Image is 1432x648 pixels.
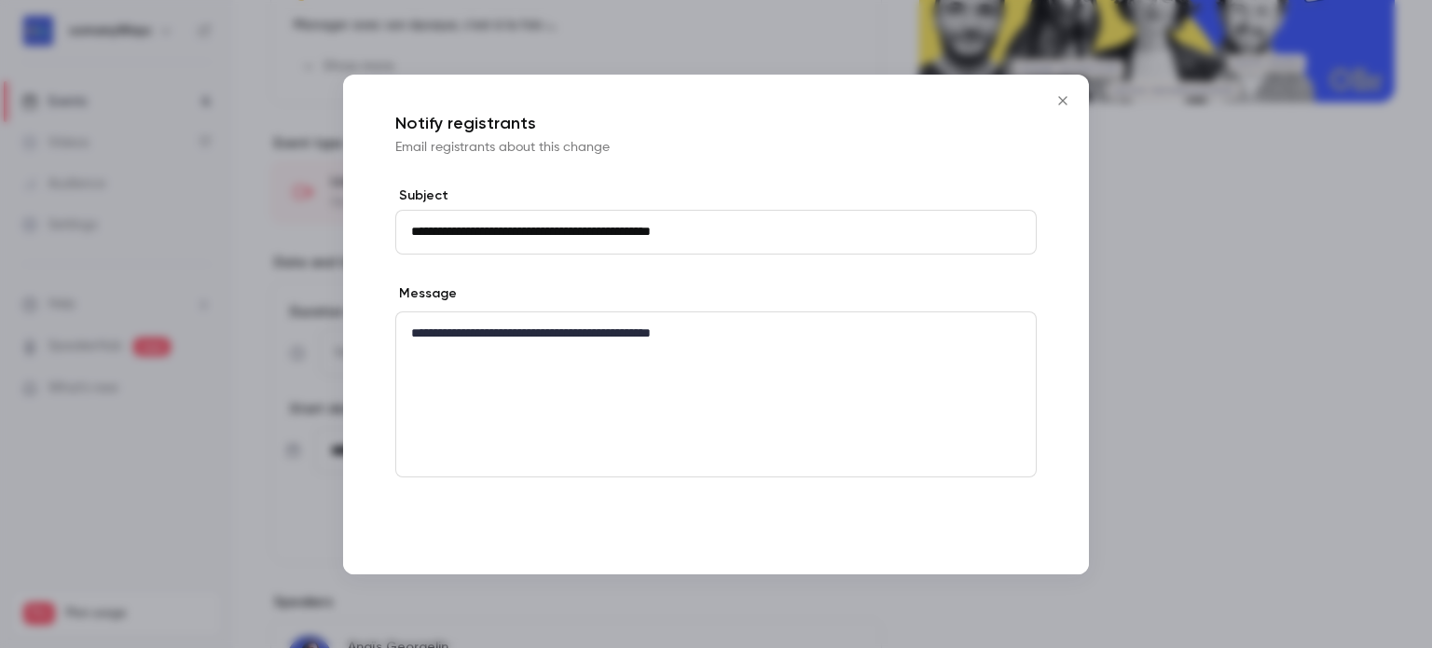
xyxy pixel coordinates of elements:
p: Notify registrants [395,112,1037,134]
label: Subject [395,186,1037,205]
button: Send email [888,522,1037,559]
button: Close [1044,82,1081,119]
label: Message [395,284,457,303]
div: editor [396,312,1036,476]
p: Email registrants about this change [395,138,1037,157]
